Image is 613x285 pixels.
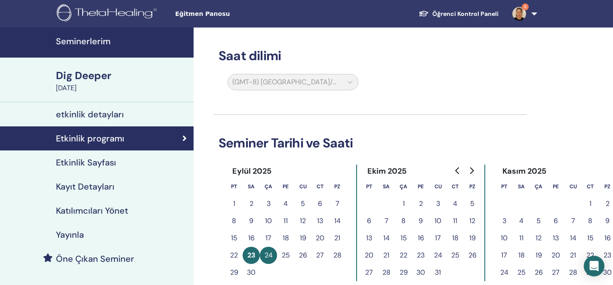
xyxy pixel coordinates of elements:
button: 25 [447,247,464,264]
button: 9 [412,212,429,230]
span: 8 [522,3,529,10]
button: 18 [513,247,530,264]
th: Cuma [429,178,447,195]
button: 21 [378,247,395,264]
th: Cumartesi [582,178,599,195]
button: 17 [260,230,277,247]
button: 15 [395,230,412,247]
button: 3 [260,195,277,212]
button: 22 [582,247,599,264]
button: 8 [395,212,412,230]
button: 17 [429,230,447,247]
button: 28 [378,264,395,281]
button: 30 [412,264,429,281]
button: 14 [378,230,395,247]
th: Cumartesi [311,178,329,195]
button: 7 [564,212,582,230]
th: Çarşamba [260,178,277,195]
button: 23 [243,247,260,264]
button: 28 [329,247,346,264]
button: 5 [530,212,547,230]
a: Dig Deeper[DATE] [51,68,194,93]
button: 15 [225,230,243,247]
th: Pazartesi [496,178,513,195]
button: 31 [429,264,447,281]
th: Çarşamba [395,178,412,195]
button: 11 [513,230,530,247]
h4: Etkinlik programı [56,133,124,144]
th: Perşembe [277,178,294,195]
button: 27 [547,264,564,281]
h4: Öne Çıkan Seminer [56,254,134,264]
button: 16 [243,230,260,247]
button: Go to previous month [451,162,465,179]
button: 21 [329,230,346,247]
button: 11 [277,212,294,230]
button: 4 [277,195,294,212]
th: Perşembe [547,178,564,195]
button: 14 [329,212,346,230]
button: Go to next month [465,162,478,179]
th: Pazartesi [225,178,243,195]
button: 29 [395,264,412,281]
button: 1 [225,195,243,212]
button: 4 [513,212,530,230]
button: 11 [447,212,464,230]
th: Pazar [329,178,346,195]
button: 19 [294,230,311,247]
button: 2 [243,195,260,212]
h4: Yayınla [56,230,84,240]
button: 27 [311,247,329,264]
button: 16 [412,230,429,247]
span: Eğitmen Panosu [175,9,304,18]
button: 8 [225,212,243,230]
button: 1 [582,195,599,212]
button: 20 [360,247,378,264]
button: 6 [311,195,329,212]
button: 13 [547,230,564,247]
h4: Katılımcıları Yönet [56,205,128,216]
button: 29 [582,264,599,281]
button: 23 [412,247,429,264]
div: Eylül 2025 [225,165,279,178]
h3: Saat dilimi [213,48,527,64]
button: 26 [530,264,547,281]
th: Cuma [294,178,311,195]
button: 19 [464,230,481,247]
button: 29 [225,264,243,281]
div: Kasım 2025 [496,165,554,178]
th: Pazartesi [360,178,378,195]
button: 26 [464,247,481,264]
button: 3 [429,195,447,212]
button: 25 [513,264,530,281]
button: 24 [496,264,513,281]
button: 24 [429,247,447,264]
button: 18 [277,230,294,247]
button: 22 [225,247,243,264]
button: 7 [329,195,346,212]
div: Dig Deeper [56,68,188,83]
button: 30 [243,264,260,281]
button: 6 [547,212,564,230]
th: Cuma [564,178,582,195]
button: 1 [395,195,412,212]
button: 9 [243,212,260,230]
button: 27 [360,264,378,281]
button: 12 [464,212,481,230]
div: Ekim 2025 [360,165,414,178]
button: 19 [530,247,547,264]
button: 6 [360,212,378,230]
div: [DATE] [56,83,188,93]
button: 3 [496,212,513,230]
button: 8 [582,212,599,230]
button: 20 [311,230,329,247]
button: 4 [447,195,464,212]
th: Pazar [464,178,481,195]
h4: Seminerlerim [56,36,188,46]
button: 2 [412,195,429,212]
h4: Etkinlik Sayfası [56,157,116,168]
th: Perşembe [412,178,429,195]
th: Çarşamba [530,178,547,195]
th: Cumartesi [447,178,464,195]
div: Open Intercom Messenger [584,256,604,276]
